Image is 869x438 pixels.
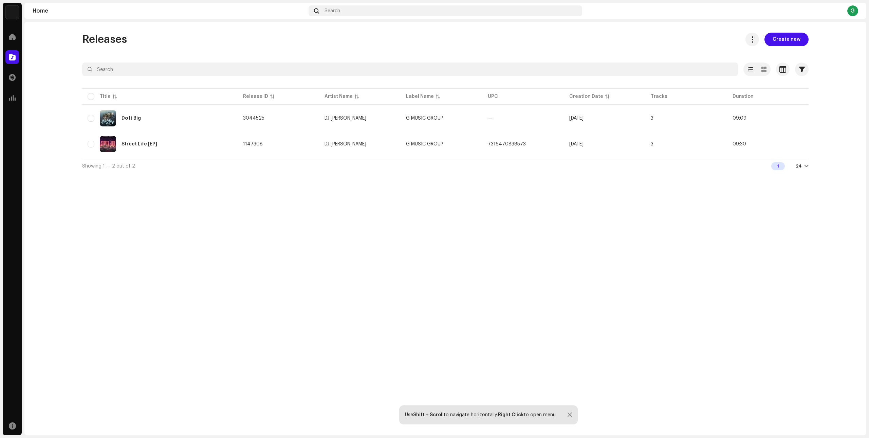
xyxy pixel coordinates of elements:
[651,116,653,121] span: 3
[771,162,785,170] div: 1
[406,142,443,146] span: G MUSIC GROUP
[847,5,858,16] div: G
[406,116,443,121] span: G MUSIC GROUP
[325,93,353,100] div: Artist Name
[325,142,366,146] div: DJ [PERSON_NAME]
[413,413,444,417] strong: Shift + Scroll
[33,8,306,14] div: Home
[651,142,653,146] span: 3
[82,164,135,169] span: Showing 1 — 2 out of 2
[406,93,434,100] div: Label Name
[82,63,738,76] input: Search
[100,93,111,100] div: Title
[82,33,127,46] span: Releases
[569,93,603,100] div: Creation Date
[498,413,524,417] strong: Right Click
[405,412,557,418] div: Use to navigate horizontally, to open menu.
[764,33,809,46] button: Create new
[100,110,116,126] img: 27048c64-4205-4f67-ae21-d01c14a97967
[243,93,268,100] div: Release ID
[325,142,395,146] span: DJ GEEZY G
[325,116,366,121] div: DJ [PERSON_NAME]
[733,142,746,146] span: 09:30
[325,8,340,14] span: Search
[488,116,492,121] span: —
[100,136,116,152] img: 5c78030e-e1b5-40de-af77-2f869460e16e
[122,116,141,121] div: Do It Big
[5,5,19,19] img: 190830b2-3b53-4b0d-992c-d3620458de1d
[122,142,157,146] div: Street Life [EP]
[733,116,746,121] span: 09:09
[325,116,395,121] span: DJ GEEZY G
[569,116,584,121] span: Oct 5, 2025
[773,33,800,46] span: Create new
[243,142,263,146] span: 1147308
[569,142,584,146] span: Jul 15, 2022
[243,116,264,121] span: 3044525
[796,163,802,169] div: 24
[488,142,526,146] span: 7316470838573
